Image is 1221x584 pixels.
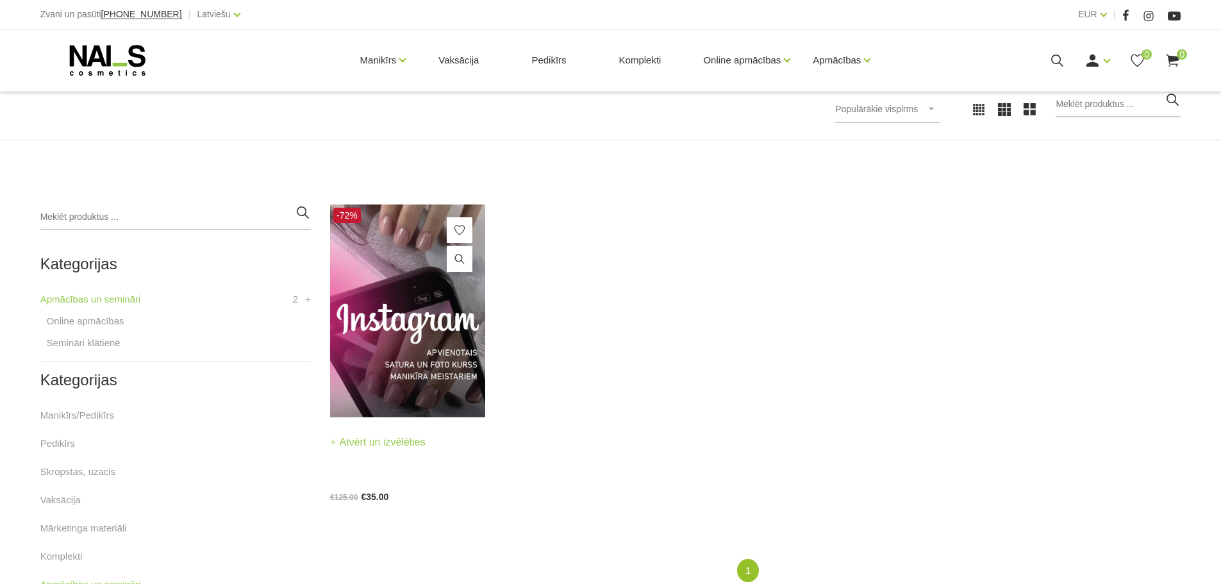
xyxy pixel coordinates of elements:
[330,559,1181,583] nav: catalog-product-list
[40,436,75,451] a: Pedikīrs
[361,492,388,502] span: €35.00
[47,335,120,351] a: Semināri klātienē
[737,559,759,583] a: 1
[40,408,114,423] a: Manikīrs/Pedikīrs
[1165,53,1181,69] a: 0
[305,292,311,307] a: +
[1113,6,1116,22] span: |
[1129,53,1145,69] a: 0
[40,464,116,480] a: Skropstas, uzacis
[333,208,361,223] span: -72%
[40,204,311,230] input: Meklēt produktus ...
[40,292,141,307] a: Apmācības un semināri
[428,29,489,91] a: Vaksācija
[188,6,191,22] span: |
[330,493,358,502] span: €125.00
[1142,49,1152,60] span: 0
[330,433,426,451] a: Atvērt un izvēlēties
[703,35,781,86] a: Online apmācības
[1078,6,1097,22] a: EUR
[101,9,182,19] span: [PHONE_NUMBER]
[47,313,124,329] a: Online apmācības
[101,10,182,19] a: [PHONE_NUMBER]
[40,372,311,388] h2: Kategorijas
[835,104,918,114] span: Populārākie vispirms
[360,35,397,86] a: Manikīrs
[40,492,81,508] a: Vaksācija
[197,6,231,22] a: Latviešu
[293,292,298,307] span: 2
[1056,92,1181,117] input: Meklēt produktus ...
[1177,49,1187,60] span: 0
[40,6,182,22] div: Zvani un pasūti
[521,29,576,91] a: Pedikīrs
[40,256,311,272] h2: Kategorijas
[330,204,485,417] img: Online apmācību kurss ir veidots, lai palīdzētu manikīra meistariem veidot vizuāli estētisku un p...
[40,549,83,564] a: Komplekti
[40,521,127,536] a: Mārketinga materiāli
[813,35,861,86] a: Apmācības
[609,29,672,91] a: Komplekti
